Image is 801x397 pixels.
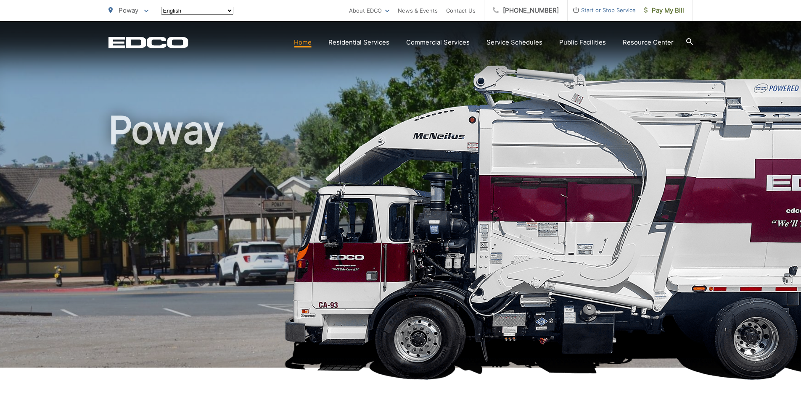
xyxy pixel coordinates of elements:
a: Home [294,37,312,47]
a: EDCD logo. Return to the homepage. [108,37,188,48]
span: Poway [119,6,138,14]
select: Select a language [161,7,233,15]
a: Service Schedules [486,37,542,47]
a: Public Facilities [559,37,606,47]
a: Residential Services [328,37,389,47]
a: News & Events [398,5,438,16]
a: Resource Center [623,37,674,47]
h1: Poway [108,109,693,375]
a: About EDCO [349,5,389,16]
a: Commercial Services [406,37,470,47]
span: Pay My Bill [644,5,684,16]
a: Contact Us [446,5,476,16]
